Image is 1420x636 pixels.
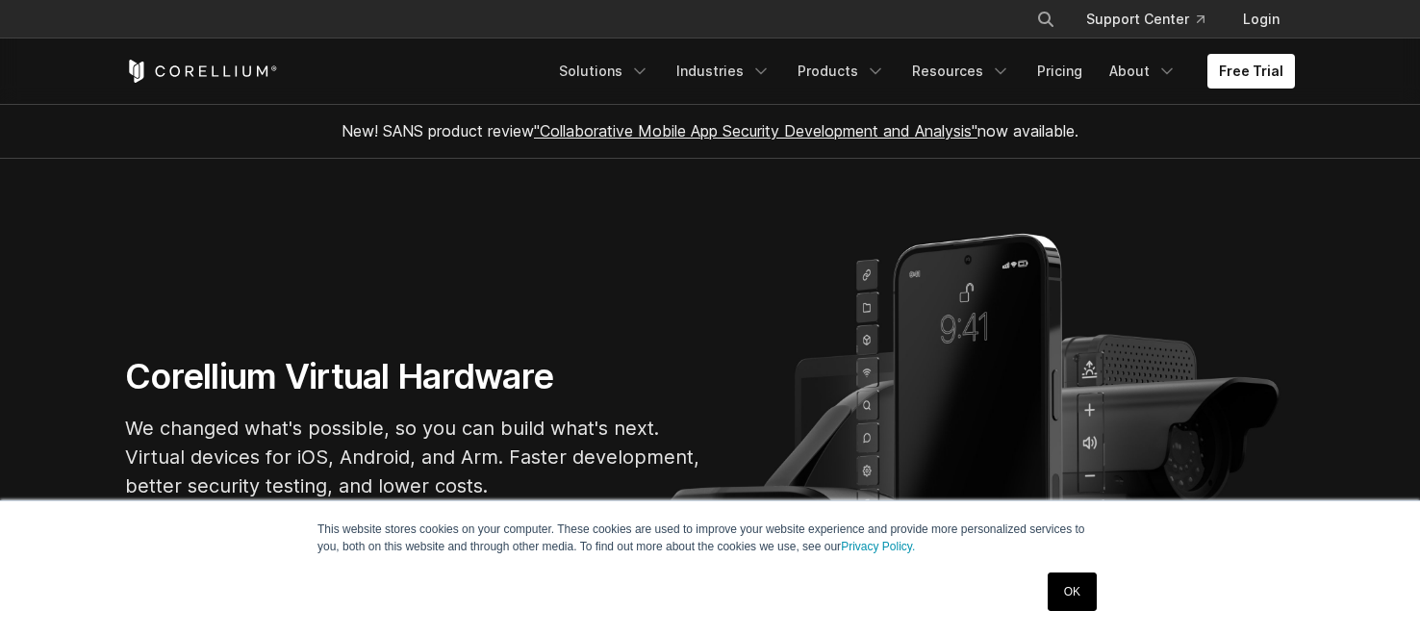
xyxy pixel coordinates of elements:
[1048,572,1097,611] a: OK
[1207,54,1295,89] a: Free Trial
[125,355,702,398] h1: Corellium Virtual Hardware
[1071,2,1220,37] a: Support Center
[900,54,1022,89] a: Resources
[841,540,915,553] a: Privacy Policy.
[342,121,1078,140] span: New! SANS product review now available.
[665,54,782,89] a: Industries
[317,521,1103,555] p: This website stores cookies on your computer. These cookies are used to improve your website expe...
[786,54,897,89] a: Products
[1098,54,1188,89] a: About
[547,54,661,89] a: Solutions
[547,54,1295,89] div: Navigation Menu
[1026,54,1094,89] a: Pricing
[1228,2,1295,37] a: Login
[1028,2,1063,37] button: Search
[125,60,278,83] a: Corellium Home
[534,121,977,140] a: "Collaborative Mobile App Security Development and Analysis"
[1013,2,1295,37] div: Navigation Menu
[125,414,702,500] p: We changed what's possible, so you can build what's next. Virtual devices for iOS, Android, and A...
